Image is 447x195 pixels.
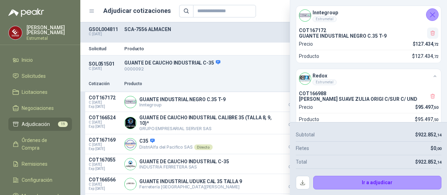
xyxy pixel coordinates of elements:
span: 127.434 [415,41,438,47]
span: Crédito 30 días [278,165,313,169]
p: Precio [278,81,313,87]
span: Órdenes de Compra [22,136,65,152]
p: $ 127.435 [278,95,313,107]
span: Crédito 30 días [278,103,313,107]
p: COT167172 [89,95,120,100]
h1: Adjudicar cotizaciones [103,6,171,16]
a: Negociaciones [8,102,72,115]
p: Producto [124,46,338,51]
span: 95.497 [418,104,438,110]
p: DistriAlfa del Pacifico SAS [139,144,213,150]
h4: Redox [313,72,337,80]
img: Logo peakr [8,8,44,17]
p: SCA-7556 ALMACEN [124,27,338,32]
p: Producto [124,81,274,87]
p: $ [412,52,438,60]
img: Company Logo [125,117,136,129]
img: Company Logo [125,158,136,170]
p: COT166988 [299,91,438,96]
span: 0 [433,145,441,151]
span: Exp: [DATE] [89,167,120,171]
p: C35 [139,138,213,144]
span: ,72 [433,42,438,47]
span: 922.852 [418,159,441,165]
p: Cotización [89,81,120,87]
p: GUANTE INDUSTRIAL UDUKE CAL 35 TALLA 9 [139,179,242,184]
p: 0000092 [124,66,338,73]
p: COT167055 [89,157,120,163]
span: C: [DATE] [89,120,120,125]
span: ,72 [433,54,438,59]
p: COT166566 [89,177,120,182]
div: Estrumetal [313,80,337,85]
a: Remisiones [8,157,72,171]
p: Producto [299,52,319,60]
p: Precio [299,40,313,48]
span: ,50 [433,105,438,110]
span: ,00 [436,147,441,151]
p: Fletes [296,144,309,152]
p: Total [296,158,307,166]
span: C: [DATE] [89,100,120,105]
p: GUANTE INDUSTRIAL NEGRO C.35 T-9 [139,97,226,102]
img: Company Logo [125,138,136,150]
p: $ [413,40,439,48]
p: GUANTE DE CAUCHO INDUSTRIAL C-35 [139,159,229,164]
span: Configuración [22,176,52,184]
p: COT167172 [299,28,438,33]
p: $ 142.286 [278,177,313,189]
span: Exp: [DATE] [89,105,120,109]
p: Ferretería [GEOGRAPHIC_DATA][PERSON_NAME] [139,184,242,189]
p: $ [415,103,438,111]
span: ,14 [436,160,441,165]
span: Remisiones [22,160,47,168]
a: Adjudicación19 [8,118,72,131]
p: GUANTE DE CAUCHO INDUSTRIAL C-35 [124,60,338,66]
div: Company LogoRedoxEstrumetal [296,69,441,88]
a: Órdenes de Compra [8,134,72,155]
span: Solicitudes [22,72,46,80]
span: Crédito 30 días [278,123,313,127]
p: GSOL004811 [89,27,120,32]
p: Solicitud [89,46,120,51]
p: [PERSON_NAME] [PERSON_NAME] [27,25,72,35]
span: C: [DATE] [89,163,120,167]
p: $ [431,144,441,152]
p: GUANTE INDUSTRIAL NEGRO C.35 T-9 [299,33,438,39]
p: SOL051501 [89,61,120,67]
p: $ [415,158,441,166]
p: Producto [299,115,319,123]
p: COT166524 [89,115,120,120]
span: 95.497 [418,117,438,122]
span: C: [DATE] [89,143,120,147]
span: 127.434 [415,53,438,59]
span: ,50 [433,118,438,122]
p: C: [DATE] [89,67,120,71]
span: Crédito 30 días [278,145,313,149]
a: Solicitudes [8,69,72,83]
p: C: [DATE] [89,32,120,36]
p: $ 138.774 [278,157,313,169]
img: Company Logo [125,178,136,190]
span: Exp: [DATE] [89,187,120,191]
span: Inicio [22,56,33,64]
span: ,14 [436,133,441,137]
button: Ir a adjudicar [313,176,442,190]
span: Exp: [DATE] [89,147,120,151]
p: Estrumetal [27,36,72,40]
div: Directo [194,144,213,150]
p: Subtotal [296,131,315,138]
p: Precio [299,103,313,111]
span: 922.852 [418,132,441,137]
span: 19 [58,121,68,127]
p: Inntegroup [139,102,226,107]
span: Licitaciones [22,88,47,96]
span: C: [DATE] [89,182,120,187]
img: Company Logo [299,73,311,84]
p: $ [415,131,441,138]
a: Inicio [8,53,72,67]
p: COT167169 [89,137,120,143]
p: $ 136.231 [278,115,313,127]
p: GUANTE DE CAUCHO INDUSTRIAL CALIBRE 35 (TALLA 8, 9, 10)* [139,115,274,126]
p: $ 137.088 [278,137,313,149]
